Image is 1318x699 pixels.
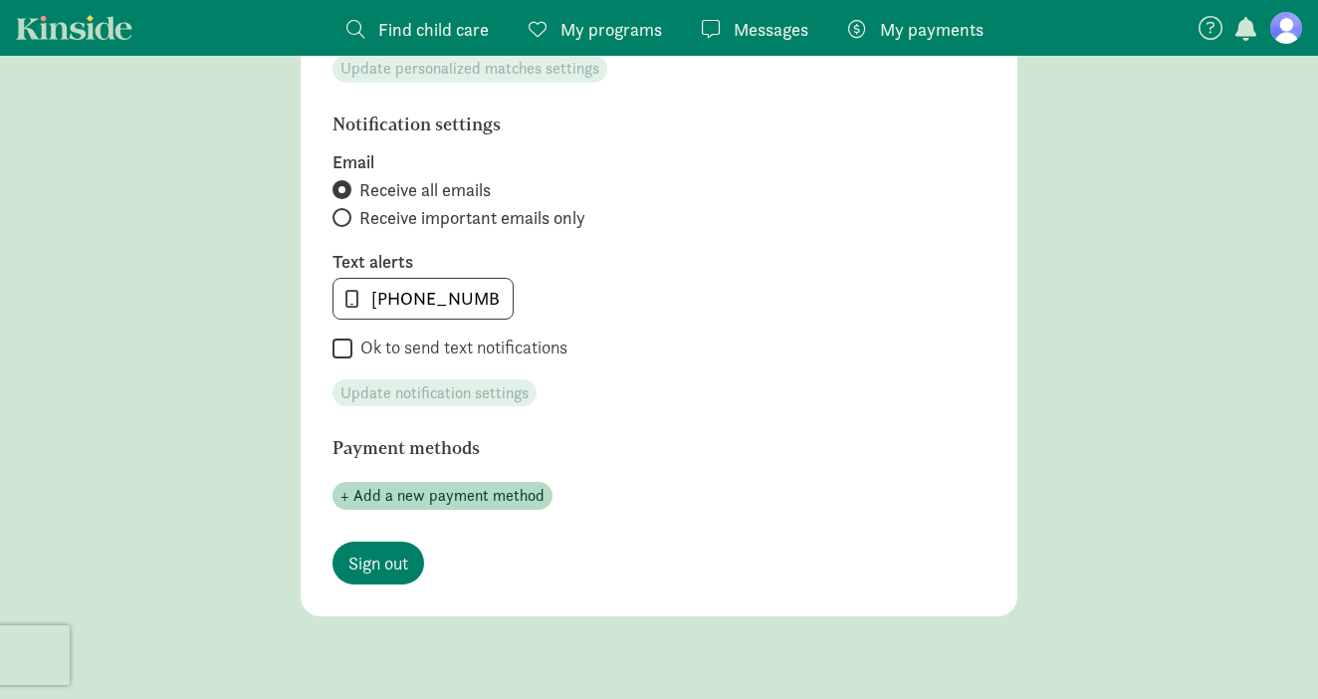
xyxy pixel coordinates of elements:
button: + Add a new payment method [332,482,552,510]
span: Receive important emails only [359,206,585,230]
span: Update notification settings [340,381,529,405]
span: Update personalized matches settings [340,57,599,81]
span: My programs [560,16,662,43]
span: Messages [734,16,808,43]
span: + Add a new payment method [340,484,545,508]
a: Kinside [16,15,132,40]
input: 555-555-5555 [333,279,513,319]
label: Email [332,150,986,174]
h6: Payment methods [332,438,880,458]
button: Update personalized matches settings [332,55,607,83]
button: Update notification settings [332,379,537,407]
h6: Notification settings [332,115,880,134]
span: Find child care [378,16,489,43]
span: My payments [880,16,984,43]
label: Text alerts [332,250,986,274]
span: Receive all emails [359,178,491,202]
span: Sign out [348,550,408,577]
label: Ok to send text notifications [352,336,567,359]
a: Sign out [332,542,424,584]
